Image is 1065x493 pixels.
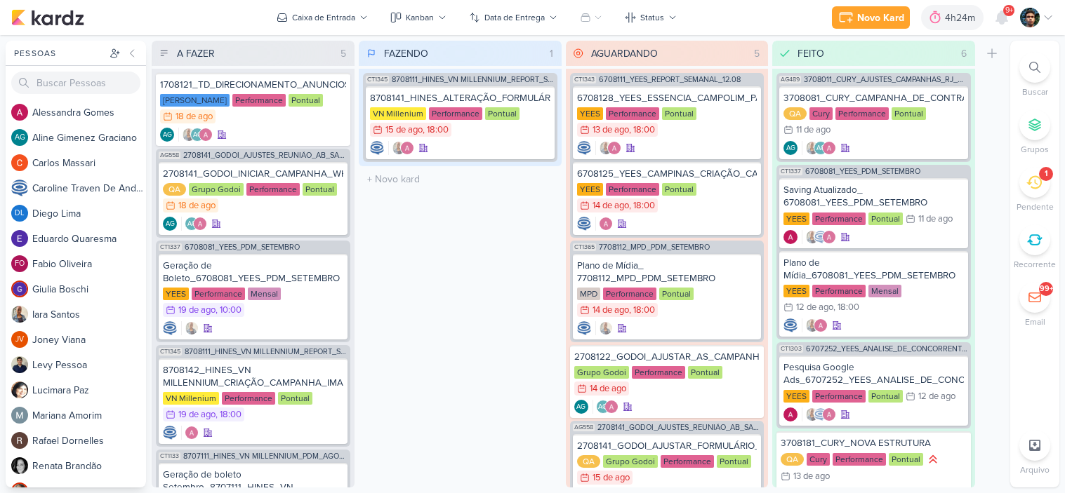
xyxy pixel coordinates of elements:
div: YEES [783,285,809,297]
div: Colaboradores: Iara Santos [181,321,199,335]
img: Iara Santos [599,321,613,335]
div: Pontual [485,107,520,120]
span: CT1303 [779,345,803,353]
div: , 18:00 [629,126,655,135]
img: Alessandra Gomes [199,128,213,142]
div: 8708141_HINES_ALTERAÇÃO_FORMULÁRIO [370,92,550,104]
div: Prioridade Alta [926,452,940,466]
img: Giulia Boschi [11,281,28,297]
div: 18 de ago [176,112,213,121]
div: 6708128_YEES_ESSENCIA_CAMPOLIM_PAUSAR_PEÇA_FACHADA [577,92,758,104]
div: Colaboradores: Iara Santos, Alessandra Gomes [595,141,621,155]
div: Pontual [889,453,923,466]
img: Iara Santos [182,128,196,142]
div: Colaboradores: Iara Santos, Aline Gimenez Graciano, Alessandra Gomes [802,141,836,155]
img: Iara Santos [805,407,819,421]
div: , 18:00 [629,201,655,210]
div: Aline Gimenez Graciano [11,129,28,146]
div: MPD [577,288,600,300]
div: Pontual [717,455,751,468]
div: Performance [429,107,482,120]
img: Alessandra Gomes [604,400,619,414]
div: J o n e y V i a n a [32,332,146,347]
div: L e v y P e s s o a [32,358,146,372]
span: 6708081_YEES_PDM_SETEMBRO [805,168,920,175]
div: Criador(a): Caroline Traven De Andrade [370,141,384,155]
span: AG558 [573,424,595,431]
span: CT1337 [159,243,182,251]
div: Aline Gimenez Graciano [163,217,177,231]
div: Performance [812,390,866,403]
div: R e n a t a B r a n d ã o [32,459,146,473]
div: Performance [606,183,659,196]
img: Levy Pessoa [11,356,28,373]
div: 14 de ago [590,384,626,393]
p: DL [15,210,25,217]
img: Caroline Traven De Andrade [783,318,798,332]
img: Iara Santos [392,141,406,155]
p: AG [576,404,586,411]
div: Grupo Godoi [574,366,629,379]
img: Eduardo Quaresma [11,230,28,247]
div: YEES [783,390,809,403]
span: 6708111_YEES_REPORT_SEMANAL_12.08 [599,76,741,83]
div: Aline Gimenez Graciano [190,128,204,142]
div: 6 [955,46,972,61]
div: I a r a S a n t o s [32,307,146,322]
div: YEES [577,183,603,196]
div: 1708121_TD_DIRECIONAMENTO_ANUNCIOS_WEBSITE [160,79,346,91]
div: Pontual [303,183,337,196]
div: D i e g o L i m a [32,206,146,221]
div: Cury [807,453,830,466]
div: Performance [246,183,300,196]
img: Alessandra Gomes [783,407,798,421]
div: 19 de ago [178,410,216,419]
p: AG [816,145,826,152]
li: Ctrl + F [1010,52,1059,98]
span: CT1365 [573,243,596,251]
div: Joney Viana [11,331,28,348]
div: Criador(a): Caroline Traven De Andrade [577,141,591,155]
img: Caroline Traven De Andrade [814,230,828,244]
div: QA [781,453,804,466]
img: Iara Santos [185,321,199,335]
div: 5 [335,46,352,61]
div: YEES [577,107,603,120]
div: Fabio Oliveira [11,255,28,272]
div: VN Millenium [370,107,426,120]
div: Aline Gimenez Graciano [185,217,199,231]
p: AG [166,221,175,228]
div: Grupo Godoi [189,183,244,196]
div: Performance [661,455,714,468]
div: A l e s s a n d r a G o m e s [32,105,146,120]
img: Renata Brandão [11,457,28,474]
div: Criador(a): Caroline Traven De Andrade [163,321,177,335]
img: kardz.app [11,9,84,26]
p: AG [786,145,795,152]
div: Criador(a): Aline Gimenez Graciano [783,141,798,155]
div: QA [163,183,186,196]
div: Criador(a): Caroline Traven De Andrade [163,426,177,440]
div: Criador(a): Aline Gimenez Graciano [574,400,588,414]
span: 8708111_HINES_VN MILLENNIUM_REPORT_SEMANAL_14.08 [185,348,348,356]
div: Grupo Godoi [603,455,658,468]
div: Pontual [662,183,696,196]
img: Alessandra Gomes [193,217,207,231]
div: 4h24m [945,11,979,25]
img: Alessandra Gomes [822,230,836,244]
div: Criador(a): Alessandra Gomes [783,230,798,244]
img: Iara Santos [11,306,28,323]
div: M a r i a n a A m o r i m [32,408,146,423]
img: Caroline Traven De Andrade [163,321,177,335]
div: , 18:00 [629,306,655,315]
div: Performance [833,453,886,466]
div: Performance [232,94,286,107]
div: Plano de Mídia_6708081_YEES_PDM_SETEMBRO [783,257,964,282]
div: Performance [812,212,866,225]
div: 99+ [1040,283,1053,295]
div: 1 [544,46,559,61]
div: Pesquisa Google Ads_6707252_YEES_ANALISE_DE_CONCORRENTES [783,361,964,386]
div: 11 de ago [918,215,953,224]
div: Colaboradores: Iara Santos, Aline Gimenez Graciano, Alessandra Gomes [178,128,213,142]
div: Performance [835,107,889,120]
